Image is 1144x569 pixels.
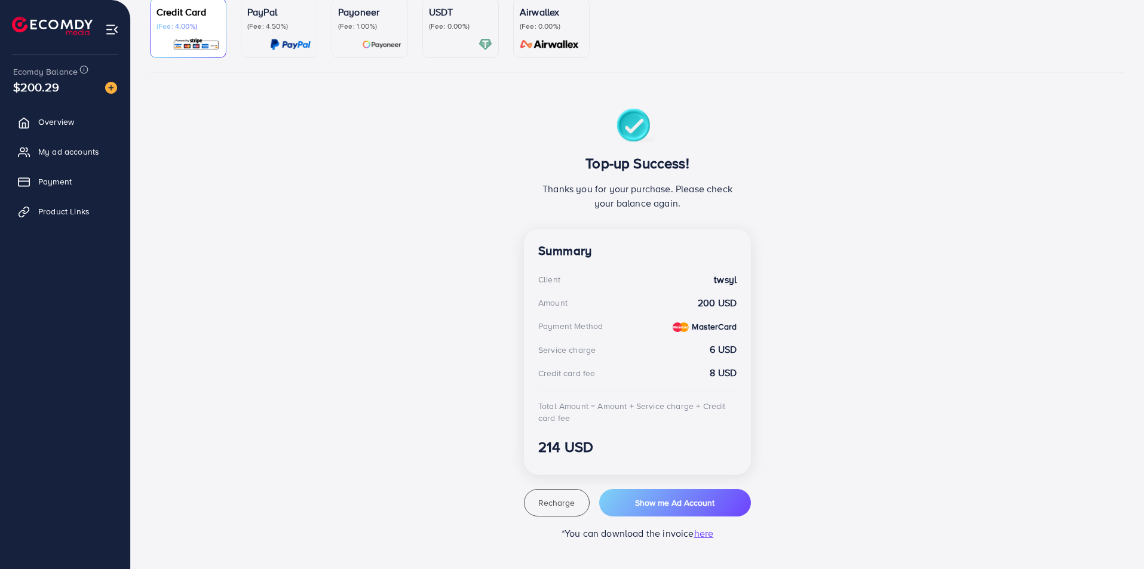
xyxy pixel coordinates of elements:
[247,5,311,19] p: PayPal
[479,38,492,51] img: card
[538,400,737,425] div: Total Amount = Amount + Service charge + Credit card fee
[516,38,583,51] img: card
[635,497,714,509] span: Show me Ad Account
[599,489,751,516] button: Show me Ad Account
[538,297,568,309] div: Amount
[38,146,99,158] span: My ad accounts
[524,489,590,516] button: Recharge
[538,367,595,379] div: Credit card fee
[538,155,737,172] h3: Top-up Success!
[338,5,401,19] p: Payoneer
[524,526,751,540] p: *You can download the invoice
[270,38,311,51] img: card
[538,438,737,456] h3: 214 USD
[710,366,737,380] strong: 8 USD
[38,205,90,217] span: Product Links
[538,320,603,332] div: Payment Method
[694,527,714,540] span: here
[338,21,401,31] p: (Fee: 1.00%)
[9,199,121,223] a: Product Links
[157,5,220,19] p: Credit Card
[692,321,737,333] strong: MasterCard
[247,21,311,31] p: (Fee: 4.50%)
[9,140,121,164] a: My ad accounts
[157,21,220,31] p: (Fee: 4.00%)
[9,110,121,134] a: Overview
[538,244,737,259] h4: Summary
[362,38,401,51] img: card
[13,66,78,78] span: Ecomdy Balance
[38,116,74,128] span: Overview
[673,322,689,332] img: credit
[105,82,117,94] img: image
[538,497,575,509] span: Recharge
[538,344,596,356] div: Service charge
[710,343,737,356] strong: 6 USD
[714,273,737,287] strong: twsyl
[520,5,583,19] p: Airwallex
[429,5,492,19] p: USDT
[538,273,560,285] div: Client
[13,66,60,109] span: $200.29
[617,109,659,145] img: success
[429,21,492,31] p: (Fee: 0.00%)
[520,21,583,31] p: (Fee: 0.00%)
[173,38,220,51] img: card
[9,170,121,193] a: Payment
[105,23,119,36] img: menu
[38,176,72,187] span: Payment
[1093,515,1135,560] iframe: Chat
[538,182,737,210] p: Thanks you for your purchase. Please check your balance again.
[12,17,93,35] img: logo
[698,296,737,310] strong: 200 USD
